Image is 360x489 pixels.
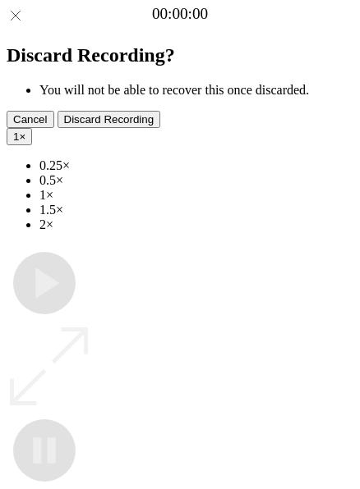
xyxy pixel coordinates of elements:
[39,158,353,173] li: 0.25×
[39,173,353,188] li: 0.5×
[7,111,54,128] button: Cancel
[39,217,353,232] li: 2×
[58,111,161,128] button: Discard Recording
[7,44,353,66] h2: Discard Recording?
[13,130,19,143] span: 1
[152,5,208,23] a: 00:00:00
[39,188,353,203] li: 1×
[39,203,353,217] li: 1.5×
[39,83,353,98] li: You will not be able to recover this once discarded.
[7,128,32,145] button: 1×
